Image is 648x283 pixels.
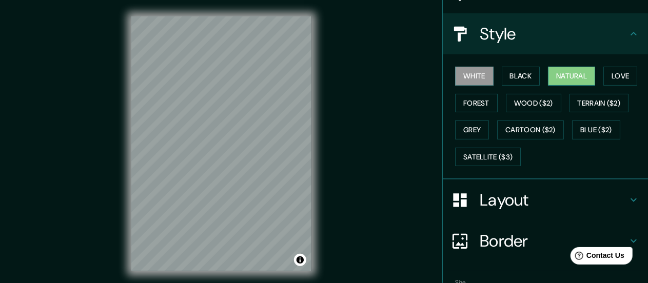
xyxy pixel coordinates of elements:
[131,16,311,271] canvas: Map
[480,231,627,251] h4: Border
[455,94,498,113] button: Forest
[443,179,648,220] div: Layout
[502,67,540,86] button: Black
[557,243,637,272] iframe: Help widget launcher
[497,120,564,139] button: Cartoon ($2)
[480,24,627,44] h4: Style
[455,67,494,86] button: White
[455,120,489,139] button: Grey
[506,94,561,113] button: Wood ($2)
[570,94,629,113] button: Terrain ($2)
[443,13,648,54] div: Style
[548,67,595,86] button: Natural
[572,120,620,139] button: Blue ($2)
[480,190,627,210] h4: Layout
[294,254,306,266] button: Toggle attribution
[455,148,521,167] button: Satellite ($3)
[443,220,648,261] div: Border
[603,67,637,86] button: Love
